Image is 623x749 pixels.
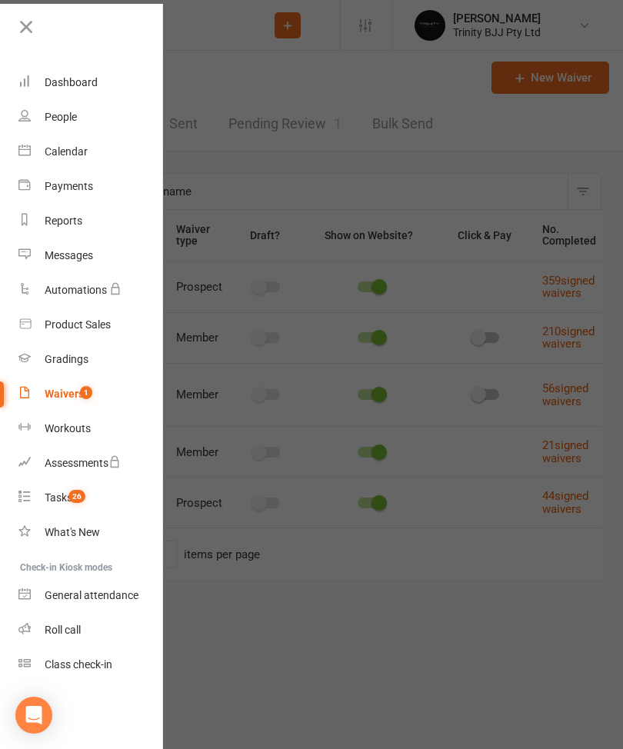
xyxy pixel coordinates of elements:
a: Workouts [18,411,164,446]
div: Payments [45,180,93,192]
div: Tasks [45,491,72,504]
div: Reports [45,215,82,227]
a: Class kiosk mode [18,647,164,682]
a: Tasks 26 [18,481,164,515]
div: Waivers [45,388,84,400]
a: Calendar [18,135,164,169]
a: Automations [18,273,164,308]
a: Roll call [18,613,164,647]
div: What's New [45,526,100,538]
div: Roll call [45,624,81,636]
div: People [45,111,77,123]
a: What's New [18,515,164,550]
a: General attendance kiosk mode [18,578,164,613]
span: 1 [80,386,92,399]
div: Automations [45,284,107,296]
div: Product Sales [45,318,111,331]
div: Assessments [45,457,121,469]
a: Gradings [18,342,164,377]
div: Gradings [45,353,88,365]
div: Workouts [45,422,91,434]
a: People [18,100,164,135]
a: Reports [18,204,164,238]
a: Dashboard [18,65,164,100]
a: Product Sales [18,308,164,342]
div: General attendance [45,589,138,601]
div: Dashboard [45,76,98,88]
div: Messages [45,249,93,261]
span: 26 [68,490,85,503]
div: Class check-in [45,658,112,671]
div: Open Intercom Messenger [15,697,52,734]
div: Calendar [45,145,88,158]
a: Payments [18,169,164,204]
a: Messages [18,238,164,273]
a: Assessments [18,446,164,481]
a: Waivers 1 [18,377,164,411]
